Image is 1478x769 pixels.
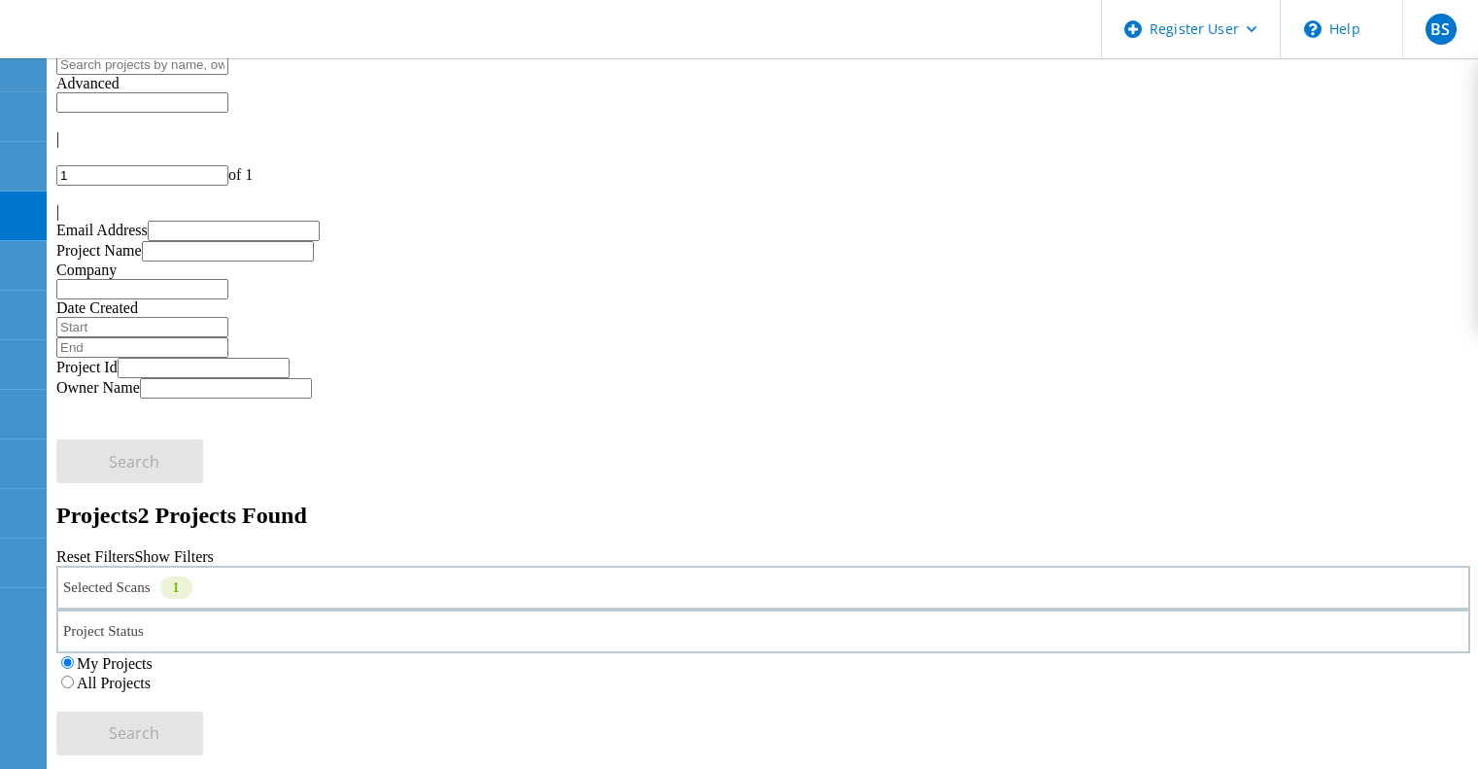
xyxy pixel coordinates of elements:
[109,722,159,744] span: Search
[1430,21,1450,37] span: BS
[77,655,153,672] label: My Projects
[56,503,138,528] b: Projects
[109,451,159,472] span: Search
[134,548,213,565] a: Show Filters
[1304,20,1322,38] svg: \n
[56,566,1470,610] div: Selected Scans
[19,38,228,54] a: Live Optics Dashboard
[56,54,228,75] input: Search projects by name, owner, ID, company, etc
[56,712,203,755] button: Search
[56,75,120,91] span: Advanced
[77,675,151,691] label: All Projects
[56,203,1470,221] div: |
[56,610,1470,653] div: Project Status
[56,222,148,238] label: Email Address
[56,299,138,316] label: Date Created
[56,548,134,565] a: Reset Filters
[56,130,1470,148] div: |
[138,503,307,528] span: 2 Projects Found
[228,166,253,183] span: of 1
[56,262,117,278] label: Company
[56,379,140,396] label: Owner Name
[56,359,118,375] label: Project Id
[56,337,228,358] input: End
[56,317,228,337] input: Start
[160,577,192,599] div: 1
[56,242,142,259] label: Project Name
[56,439,203,483] button: Search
